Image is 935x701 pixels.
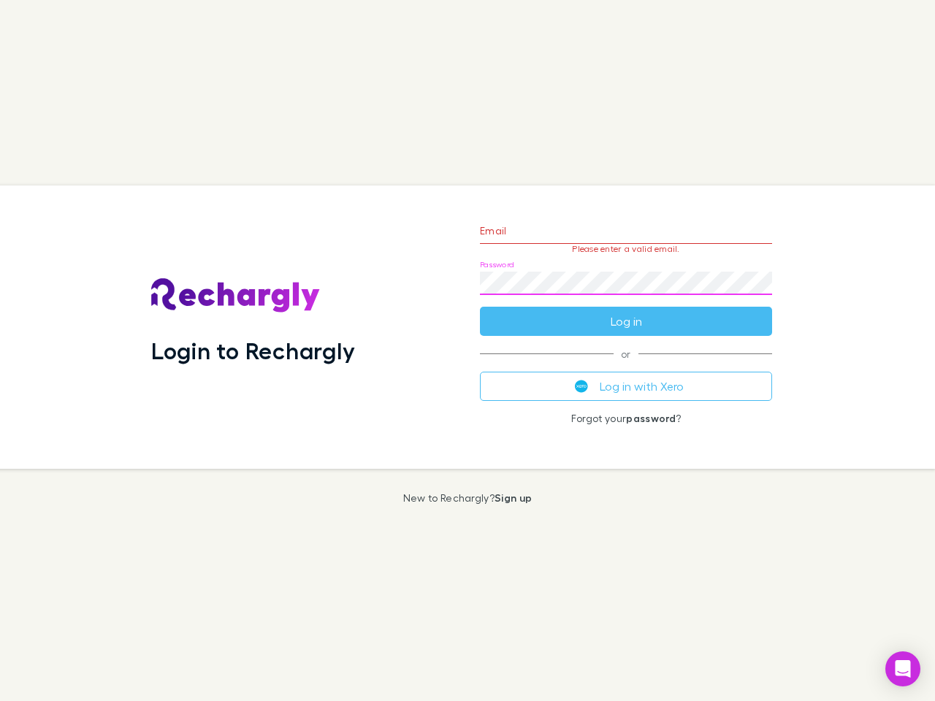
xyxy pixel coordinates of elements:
[403,492,533,504] p: New to Rechargly?
[480,372,772,401] button: Log in with Xero
[151,278,321,313] img: Rechargly's Logo
[480,244,772,254] p: Please enter a valid email.
[480,307,772,336] button: Log in
[885,651,920,686] div: Open Intercom Messenger
[480,259,514,270] label: Password
[575,380,588,393] img: Xero's logo
[480,413,772,424] p: Forgot your ?
[495,491,532,504] a: Sign up
[626,412,676,424] a: password
[151,337,355,364] h1: Login to Rechargly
